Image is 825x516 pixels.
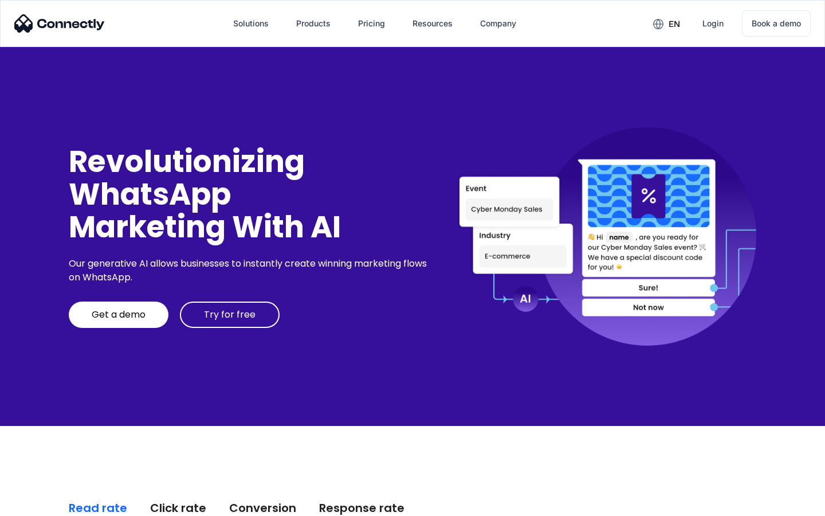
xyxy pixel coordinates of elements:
div: Our generative AI allows businesses to instantly create winning marketing flows on WhatsApp. [69,257,431,284]
div: Resources [412,15,453,32]
div: Get a demo [92,309,146,320]
div: Read rate [69,500,127,516]
div: Response rate [319,500,404,516]
img: Connectly Logo [14,14,105,33]
div: Login [702,15,724,32]
div: Pricing [358,15,385,32]
a: Get a demo [69,302,168,328]
div: Click rate [150,500,206,516]
div: Revolutionizing WhatsApp Marketing With AI [69,145,431,244]
a: Login [693,10,733,37]
aside: Language selected: English [11,496,69,512]
div: en [669,16,680,32]
div: Conversion [229,500,296,516]
a: Book a demo [742,10,811,37]
ul: Language list [23,496,69,512]
div: Products [296,15,331,32]
div: Company [480,15,516,32]
a: Try for free [180,302,280,328]
div: Solutions [233,15,269,32]
div: Try for free [204,309,256,320]
a: Pricing [349,10,394,37]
